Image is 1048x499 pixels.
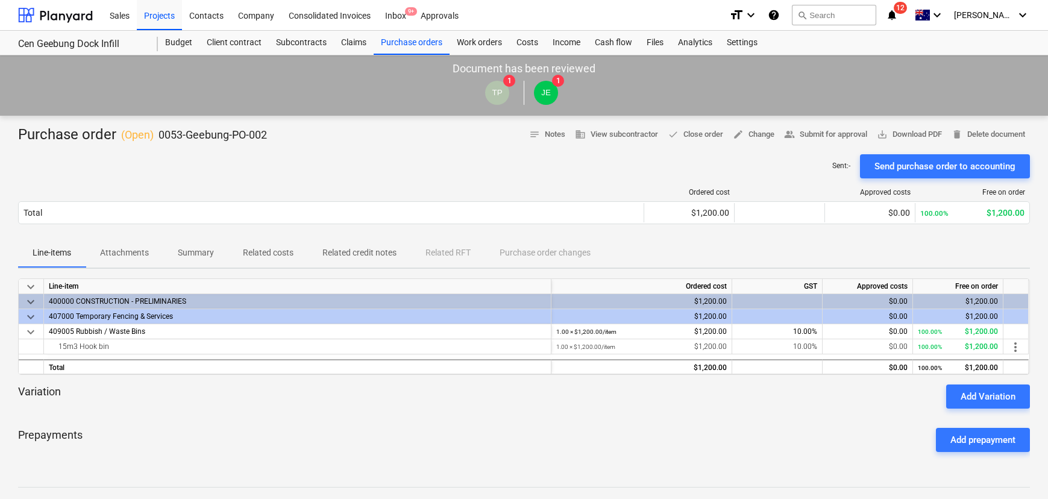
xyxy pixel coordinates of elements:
small: 100.00% [918,344,942,350]
a: Purchase orders [374,31,450,55]
div: $1,200.00 [918,339,998,354]
div: Ordered cost [551,279,732,294]
button: Delete document [947,125,1030,144]
span: 12 [894,2,907,14]
span: View subcontractor [575,128,658,142]
span: 9+ [405,7,417,16]
div: $0.00 [827,324,908,339]
div: $1,200.00 [920,208,1024,218]
span: [PERSON_NAME] [954,10,1014,20]
span: 409005 Rubbish / Waste Bins [49,327,145,336]
div: $0.00 [827,294,908,309]
small: 100.00% [918,328,942,335]
a: Claims [334,31,374,55]
div: $0.00 [827,309,908,324]
small: 1.00 × $1,200.00 / item [556,344,615,350]
p: Attachments [100,246,149,259]
span: JE [541,88,551,97]
small: 100.00% [918,365,942,371]
div: Line-item [44,279,551,294]
button: View subcontractor [570,125,663,144]
span: edit [733,129,744,140]
span: notes [529,129,540,140]
span: Notes [529,128,565,142]
div: Free on order [913,279,1003,294]
p: Line-items [33,246,71,259]
div: 10.00% [732,339,823,354]
button: Change [728,125,779,144]
span: more_vert [1008,340,1023,354]
div: Send purchase order to accounting [874,158,1015,174]
i: keyboard_arrow_down [930,8,944,22]
p: Related costs [243,246,293,259]
span: 1 [552,75,564,87]
div: GST [732,279,823,294]
div: 10.00% [732,324,823,339]
div: $1,200.00 [918,294,998,309]
i: keyboard_arrow_down [744,8,758,22]
span: keyboard_arrow_down [24,280,38,294]
div: 400000 CONSTRUCTION - PRELIMINARIES [49,294,546,309]
p: Summary [178,246,214,259]
div: Subcontracts [269,31,334,55]
div: $0.00 [827,339,908,354]
span: delete [952,129,962,140]
p: Variation [18,384,61,409]
button: Send purchase order to accounting [860,154,1030,178]
a: Files [639,31,671,55]
a: Work orders [450,31,509,55]
span: Delete document [952,128,1025,142]
small: 1.00 × $1,200.00 / item [556,328,617,335]
span: save_alt [877,129,888,140]
div: 407000 Temporary Fencing & Services [49,309,546,324]
a: Analytics [671,31,720,55]
div: $1,200.00 [649,208,729,218]
div: $1,200.00 [918,324,998,339]
a: Settings [720,31,765,55]
button: Add prepayment [936,428,1030,452]
i: keyboard_arrow_down [1015,8,1030,22]
a: Cash flow [588,31,639,55]
a: Costs [509,31,545,55]
i: format_size [729,8,744,22]
span: Download PDF [877,128,942,142]
div: Income [545,31,588,55]
div: $1,200.00 [918,309,998,324]
div: $1,200.00 [918,360,998,375]
div: Cen Geebung Dock Infill [18,38,143,51]
div: $0.00 [827,360,908,375]
div: 15m3 Hook bin [49,339,546,354]
div: $1,200.00 [556,294,727,309]
p: ( Open ) [121,128,154,142]
div: Approved costs [823,279,913,294]
div: $1,200.00 [556,339,727,354]
p: Prepayments [18,428,83,452]
a: Client contract [199,31,269,55]
div: Add Variation [961,389,1015,404]
span: search [797,10,807,20]
button: Download PDF [872,125,947,144]
div: Total [44,359,551,374]
span: people_alt [784,129,795,140]
div: $1,200.00 [556,360,727,375]
span: Close order [668,128,723,142]
button: Close order [663,125,728,144]
div: Free on order [920,188,1025,196]
span: TP [492,88,502,97]
span: business [575,129,586,140]
p: Document has been reviewed [453,61,595,76]
span: keyboard_arrow_down [24,310,38,324]
button: Search [792,5,876,25]
div: $0.00 [830,208,910,218]
div: Jason Escobar [534,81,558,105]
button: Submit for approval [779,125,872,144]
div: Total [24,208,42,218]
